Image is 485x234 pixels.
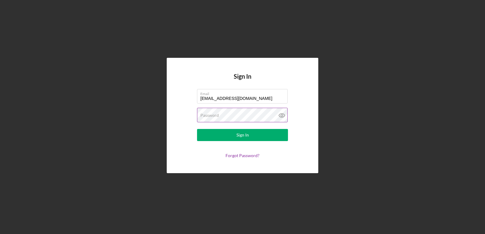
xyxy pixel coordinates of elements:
[200,89,288,96] label: Email
[234,73,251,89] h4: Sign In
[226,153,259,158] a: Forgot Password?
[197,129,288,141] button: Sign In
[200,113,219,118] label: Password
[236,129,249,141] div: Sign In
